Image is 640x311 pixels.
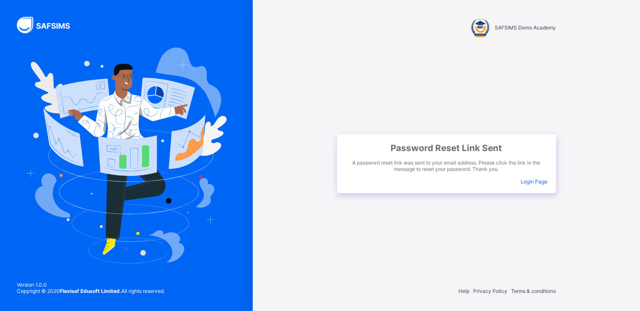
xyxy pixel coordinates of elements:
span: Terms & conditions [511,288,556,294]
img: SAFSIMS Demo Academy [470,17,491,38]
span: SAFSIMS Demo Academy [495,24,556,31]
span: Password Reset Link Sent [345,143,548,153]
img: Hero Image [26,48,227,263]
span: Version 1.0.0 [17,282,165,288]
strong: Flexisaf Edusoft Limited. [60,288,121,294]
span: Help [459,288,470,294]
span: A password reset link was sent to your email address. Please click the link in the message to res... [345,159,548,172]
span: Copyright © 2020 All rights reserved. [17,288,165,294]
img: SAFSIMS Logo [17,17,80,33]
span: Privacy Policy [474,288,508,294]
a: Login Page [521,178,548,185]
